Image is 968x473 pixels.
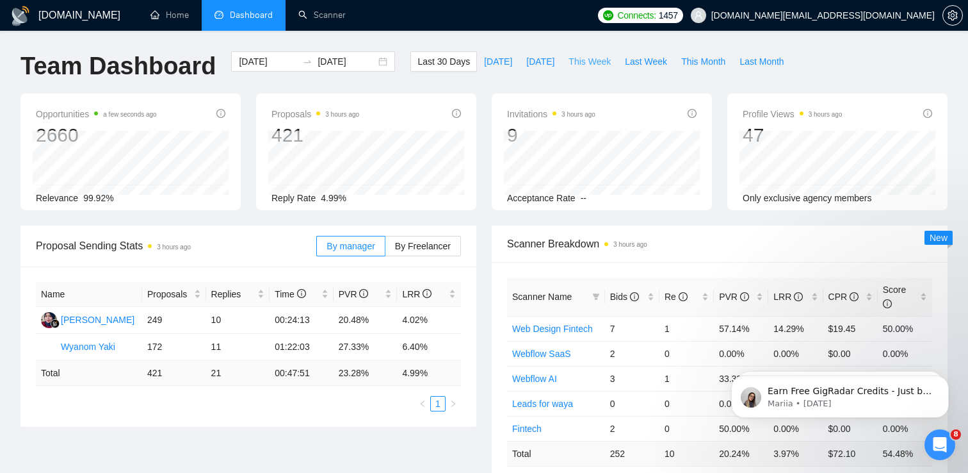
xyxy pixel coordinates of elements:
td: 172 [142,334,206,361]
span: Proposals [271,106,359,122]
img: RH [41,312,57,328]
h1: Team Dashboard [20,51,216,81]
th: Name [36,282,142,307]
td: 3 [605,366,659,391]
span: 8 [951,429,961,440]
td: 54.48 % [878,441,932,466]
span: Profile Views [743,106,843,122]
time: 3 hours ago [809,111,843,118]
td: 2 [605,416,659,441]
time: 3 hours ago [561,111,595,118]
span: 4.99% [321,193,346,203]
span: By manager [327,241,375,251]
span: [DATE] [484,54,512,69]
td: 252 [605,441,659,466]
span: info-circle [297,289,306,298]
span: info-circle [883,299,892,308]
span: info-circle [216,109,225,118]
td: 0 [659,391,714,416]
span: filter [590,287,602,306]
span: Acceptance Rate [507,193,576,203]
span: filter [592,293,600,301]
td: 4.02% [397,307,461,334]
time: a few seconds ago [103,111,156,118]
span: LRR [773,292,803,302]
td: 1 [659,316,714,341]
td: Total [36,361,142,386]
td: 0.00% [714,341,768,366]
iframe: Intercom notifications message [712,349,968,438]
button: Last Month [732,51,791,72]
a: Webflow SaaS [512,349,571,359]
a: searchScanner [298,10,346,21]
a: 1 [431,397,445,411]
span: dashboard [214,10,223,19]
td: 57.14% [714,316,768,341]
td: 50.00% [878,316,932,341]
td: 00:24:13 [270,307,334,334]
a: Leads for waya [512,399,573,409]
td: 1 [659,366,714,391]
td: 20.48% [334,307,398,334]
td: 7 [605,316,659,341]
img: logo [10,6,31,26]
td: 0.00% [768,341,823,366]
span: Proposal Sending Stats [36,238,316,254]
input: Start date [239,54,297,69]
span: Bids [610,292,639,302]
td: 2 [605,341,659,366]
img: WY [41,339,57,355]
span: Time [275,289,305,299]
td: 01:22:03 [270,334,334,361]
td: 00:47:51 [270,361,334,386]
button: This Week [561,51,618,72]
span: This Week [569,54,611,69]
td: 23.28 % [334,361,398,386]
button: left [415,396,430,411]
img: gigradar-bm.png [51,319,60,328]
span: Dashboard [230,10,273,21]
span: right [449,400,457,408]
button: [DATE] [519,51,561,72]
span: to [302,56,312,67]
div: [PERSON_NAME] [61,313,134,327]
th: Replies [206,282,270,307]
time: 3 hours ago [157,244,191,251]
span: info-circle [794,292,803,301]
td: 3.97 % [768,441,823,466]
button: setting [942,5,963,26]
td: $0.00 [823,341,878,366]
span: LRR [402,289,432,299]
td: 11 [206,334,270,361]
a: RH[PERSON_NAME] [41,314,134,324]
span: info-circle [740,292,749,301]
button: [DATE] [477,51,519,72]
a: Fintech [512,424,542,434]
span: info-circle [688,109,697,118]
span: info-circle [850,292,859,301]
a: WYWyanom Yaki [41,341,115,351]
a: Web Design Fintech [512,324,593,334]
div: 9 [507,123,595,147]
span: Only exclusive agency members [743,193,872,203]
span: 99.92% [83,193,113,203]
button: Last 30 Days [410,51,477,72]
span: info-circle [630,292,639,301]
li: Next Page [446,396,461,411]
img: upwork-logo.png [603,10,613,21]
span: Opportunities [36,106,157,122]
li: Previous Page [415,396,430,411]
td: 0 [659,341,714,366]
span: user [694,11,703,20]
td: Total [507,441,605,466]
span: Reply Rate [271,193,316,203]
span: info-circle [423,289,432,298]
span: left [419,400,426,408]
span: CPR [828,292,859,302]
span: Scanner Breakdown [507,236,932,252]
span: info-circle [452,109,461,118]
span: This Month [681,54,725,69]
span: Last Month [739,54,784,69]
